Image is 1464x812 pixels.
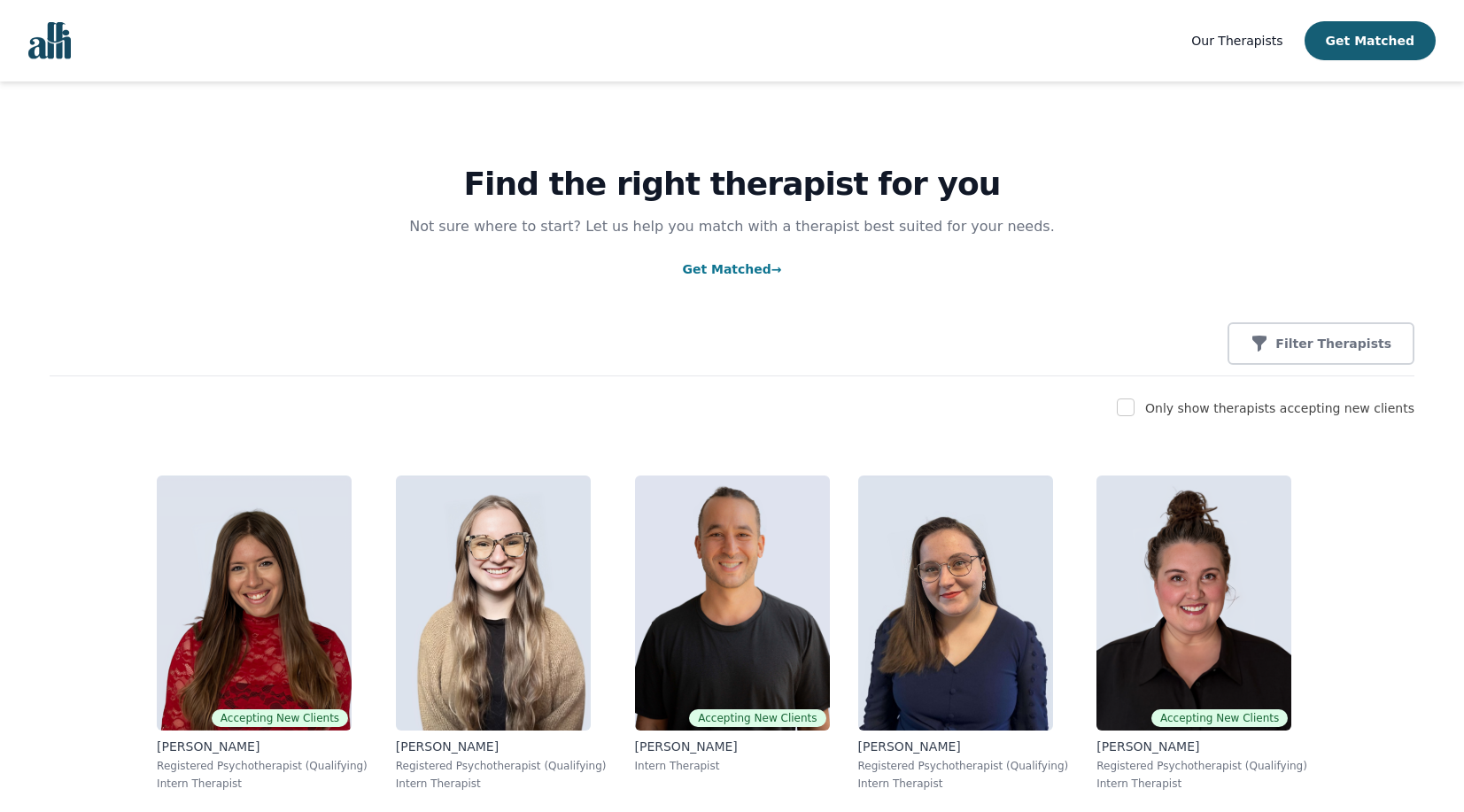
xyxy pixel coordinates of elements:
a: Kavon_BanejadAccepting New Clients[PERSON_NAME]Intern Therapist [621,461,844,805]
img: Alisha_Levine [157,476,352,731]
p: [PERSON_NAME] [1096,738,1307,755]
a: Alisha_LevineAccepting New Clients[PERSON_NAME]Registered Psychotherapist (Qualifying)Intern Ther... [143,461,382,805]
span: Accepting New Clients [1151,709,1288,727]
p: Registered Psychotherapist (Qualifying) [157,759,368,773]
p: Intern Therapist [1096,777,1307,791]
p: [PERSON_NAME] [635,738,830,755]
span: Accepting New Clients [212,709,348,727]
a: Faith_Woodley[PERSON_NAME]Registered Psychotherapist (Qualifying)Intern Therapist [382,461,621,805]
p: Intern Therapist [396,777,607,791]
a: Janelle_RushtonAccepting New Clients[PERSON_NAME]Registered Psychotherapist (Qualifying)Intern Th... [1082,461,1321,805]
a: Get Matched [682,262,781,276]
a: Vanessa_McCulloch[PERSON_NAME]Registered Psychotherapist (Qualifying)Intern Therapist [844,461,1083,805]
p: Intern Therapist [635,759,830,773]
button: Filter Therapists [1228,322,1414,365]
img: Kavon_Banejad [635,476,830,731]
p: Intern Therapist [858,777,1069,791]
p: Intern Therapist [157,777,368,791]
p: Registered Psychotherapist (Qualifying) [1096,759,1307,773]
p: Filter Therapists [1275,335,1391,352]
p: [PERSON_NAME] [858,738,1069,755]
img: Faith_Woodley [396,476,591,731]
p: [PERSON_NAME] [157,738,368,755]
p: Registered Psychotherapist (Qualifying) [396,759,607,773]
img: Janelle_Rushton [1096,476,1291,731]
span: → [771,262,782,276]
p: [PERSON_NAME] [396,738,607,755]
label: Only show therapists accepting new clients [1145,401,1414,415]
span: Our Therapists [1191,34,1282,48]
h1: Find the right therapist for you [50,166,1414,202]
p: Not sure where to start? Let us help you match with a therapist best suited for your needs. [392,216,1073,237]
span: Accepting New Clients [689,709,825,727]
img: alli logo [28,22,71,59]
p: Registered Psychotherapist (Qualifying) [858,759,1069,773]
img: Vanessa_McCulloch [858,476,1053,731]
button: Get Matched [1305,21,1436,60]
a: Our Therapists [1191,30,1282,51]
